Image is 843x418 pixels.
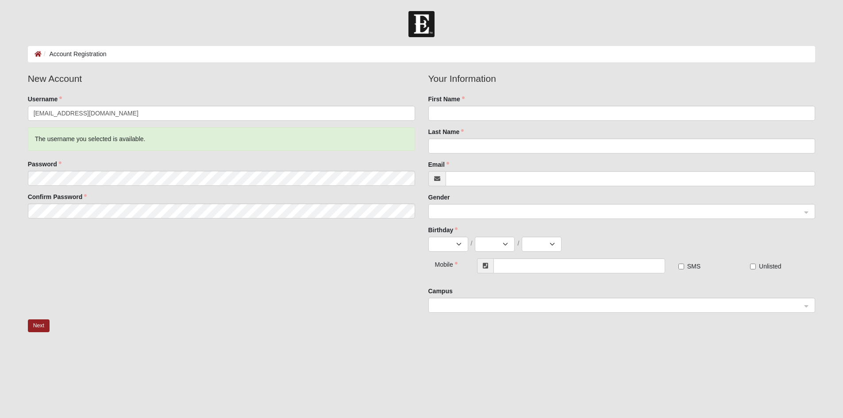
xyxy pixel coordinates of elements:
[408,11,435,37] img: Church of Eleven22 Logo
[428,72,816,86] legend: Your Information
[428,258,461,269] div: Mobile
[428,287,453,295] label: Campus
[28,127,415,151] div: The username you selected is available.
[750,264,756,269] input: Unlisted
[42,50,107,59] li: Account Registration
[428,193,450,202] label: Gender
[428,95,465,104] label: First Name
[28,160,62,169] label: Password
[428,226,458,234] label: Birthday
[428,127,464,136] label: Last Name
[28,72,415,86] legend: New Account
[28,95,62,104] label: Username
[517,239,519,248] span: /
[687,263,701,270] span: SMS
[471,239,473,248] span: /
[428,160,449,169] label: Email
[759,263,781,270] span: Unlisted
[28,319,50,332] button: Next
[28,192,87,201] label: Confirm Password
[678,264,684,269] input: SMS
